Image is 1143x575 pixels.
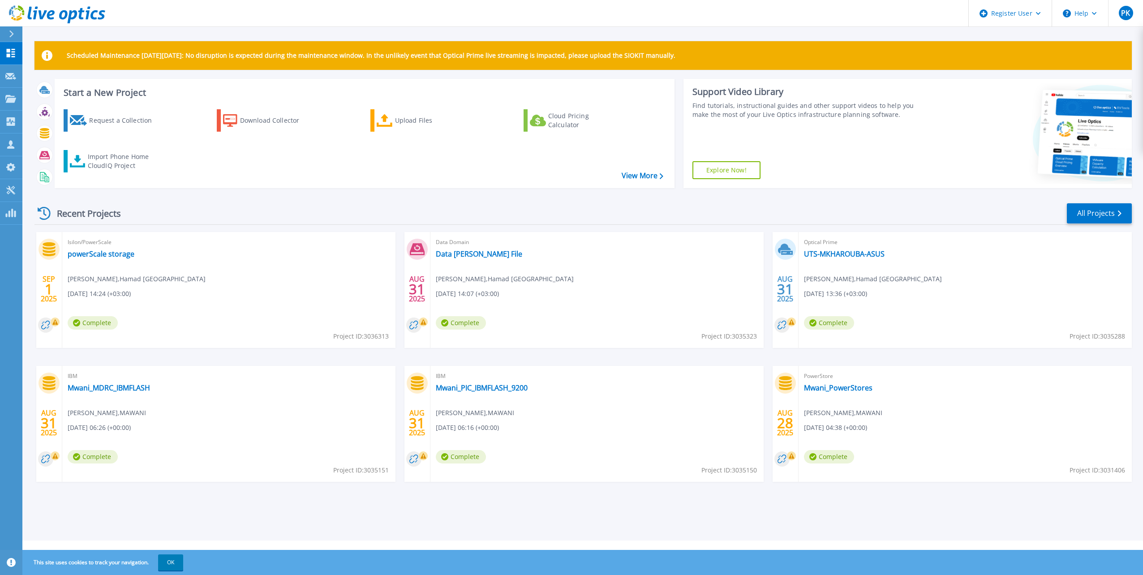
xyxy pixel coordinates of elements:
[409,285,425,293] span: 31
[436,423,499,433] span: [DATE] 06:16 (+00:00)
[240,112,312,129] div: Download Collector
[436,408,514,418] span: [PERSON_NAME] , MAWANI
[804,450,854,463] span: Complete
[88,152,158,170] div: Import Phone Home CloudIQ Project
[436,450,486,463] span: Complete
[25,554,183,571] span: This site uses cookies to track your navigation.
[622,172,663,180] a: View More
[804,289,867,299] span: [DATE] 13:36 (+03:00)
[692,161,761,179] a: Explore Now!
[777,419,793,427] span: 28
[67,52,675,59] p: Scheduled Maintenance [DATE][DATE]: No disruption is expected during the maintenance window. In t...
[40,273,57,305] div: SEP 2025
[777,285,793,293] span: 31
[701,331,757,341] span: Project ID: 3035323
[804,408,882,418] span: [PERSON_NAME] , MAWANI
[64,88,663,98] h3: Start a New Project
[68,249,134,258] a: powerScale storage
[548,112,620,129] div: Cloud Pricing Calculator
[777,273,794,305] div: AUG 2025
[692,86,924,98] div: Support Video Library
[804,274,942,284] span: [PERSON_NAME] , Hamad [GEOGRAPHIC_DATA]
[68,423,131,433] span: [DATE] 06:26 (+00:00)
[68,289,131,299] span: [DATE] 14:24 (+03:00)
[68,383,150,392] a: Mwani_MDRC_IBMFLASH
[436,289,499,299] span: [DATE] 14:07 (+03:00)
[64,109,163,132] a: Request a Collection
[158,554,183,571] button: OK
[804,316,854,330] span: Complete
[217,109,317,132] a: Download Collector
[68,371,390,381] span: IBM
[45,285,53,293] span: 1
[89,112,161,129] div: Request a Collection
[436,237,758,247] span: Data Domain
[68,450,118,463] span: Complete
[436,316,486,330] span: Complete
[1121,9,1130,17] span: PK
[804,237,1126,247] span: Optical Prime
[692,101,924,119] div: Find tutorials, instructional guides and other support videos to help you make the most of your L...
[41,419,57,427] span: 31
[409,419,425,427] span: 31
[34,202,133,224] div: Recent Projects
[777,407,794,439] div: AUG 2025
[804,249,885,258] a: UTS-MKHAROUBA-ASUS
[408,407,425,439] div: AUG 2025
[1070,465,1125,475] span: Project ID: 3031406
[701,465,757,475] span: Project ID: 3035150
[40,407,57,439] div: AUG 2025
[436,249,522,258] a: Data [PERSON_NAME] File
[1070,331,1125,341] span: Project ID: 3035288
[804,371,1126,381] span: PowerStore
[395,112,467,129] div: Upload Files
[524,109,623,132] a: Cloud Pricing Calculator
[804,423,867,433] span: [DATE] 04:38 (+00:00)
[333,465,389,475] span: Project ID: 3035151
[333,331,389,341] span: Project ID: 3036313
[68,316,118,330] span: Complete
[68,408,146,418] span: [PERSON_NAME] , MAWANI
[408,273,425,305] div: AUG 2025
[1067,203,1132,223] a: All Projects
[804,383,872,392] a: Mwani_PowerStores
[436,274,574,284] span: [PERSON_NAME] , Hamad [GEOGRAPHIC_DATA]
[436,383,528,392] a: Mwani_PIC_IBMFLASH_9200
[68,237,390,247] span: Isilon/PowerScale
[370,109,470,132] a: Upload Files
[68,274,206,284] span: [PERSON_NAME] , Hamad [GEOGRAPHIC_DATA]
[436,371,758,381] span: IBM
